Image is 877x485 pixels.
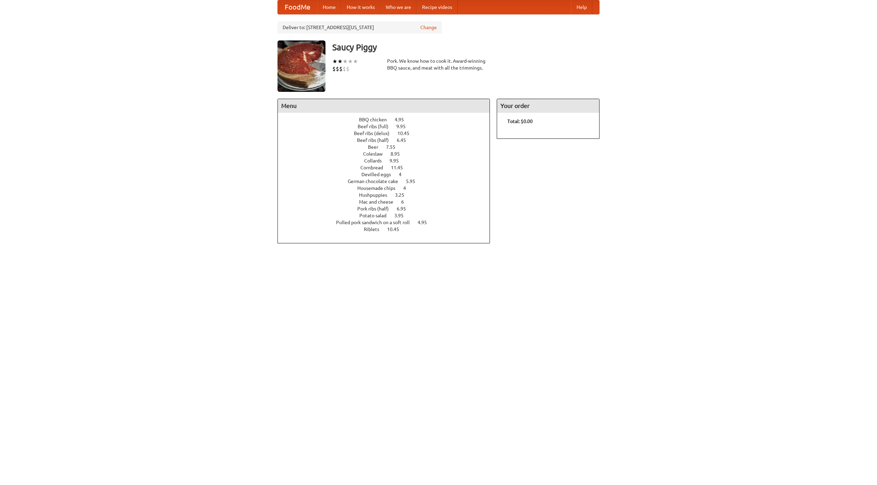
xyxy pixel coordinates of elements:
span: Potato salad [359,213,393,218]
span: 6.45 [397,137,413,143]
li: $ [346,65,349,73]
span: Beef ribs (full) [358,124,395,129]
span: Devilled eggs [361,172,398,177]
span: 4.95 [395,117,411,122]
span: Beef ribs (half) [357,137,396,143]
span: Mac and cheese [359,199,400,205]
span: 9.95 [390,158,406,163]
a: Housemade chips 4 [357,185,419,191]
span: 10.45 [397,131,416,136]
li: $ [339,65,343,73]
span: Pulled pork sandwich on a soft roll [336,220,417,225]
span: 8.95 [391,151,407,157]
a: Recipe videos [417,0,458,14]
a: Cornbread 11.45 [360,165,416,170]
a: How it works [341,0,380,14]
span: Beef ribs (delux) [354,131,396,136]
a: Who we are [380,0,417,14]
a: Pork ribs (half) 6.95 [357,206,419,211]
li: ★ [353,58,358,65]
li: $ [332,65,336,73]
span: 4 [403,185,413,191]
span: 7.55 [386,144,402,150]
img: angular.jpg [277,40,325,92]
span: 9.95 [396,124,412,129]
span: Pork ribs (half) [357,206,396,211]
a: German chocolate cake 5.95 [348,179,428,184]
span: BBQ chicken [359,117,394,122]
span: 6 [401,199,411,205]
span: 4.95 [418,220,434,225]
a: Help [571,0,592,14]
a: Pulled pork sandwich on a soft roll 4.95 [336,220,440,225]
a: Hushpuppies 3.25 [359,192,417,198]
a: Mac and cheese 6 [359,199,417,205]
li: $ [343,65,346,73]
span: German chocolate cake [348,179,405,184]
h4: Your order [497,99,599,113]
a: FoodMe [278,0,317,14]
span: 3.25 [395,192,411,198]
span: 11.45 [391,165,410,170]
li: ★ [332,58,337,65]
a: Beef ribs (half) 6.45 [357,137,419,143]
a: Beer 7.55 [368,144,408,150]
a: Collards 9.95 [364,158,411,163]
li: $ [336,65,339,73]
span: Cornbread [360,165,390,170]
span: 3.95 [394,213,410,218]
a: Devilled eggs 4 [361,172,414,177]
h3: Saucy Piggy [332,40,600,54]
h4: Menu [278,99,490,113]
a: Potato salad 3.95 [359,213,416,218]
a: BBQ chicken 4.95 [359,117,417,122]
span: Housemade chips [357,185,402,191]
span: Collards [364,158,388,163]
span: Hushpuppies [359,192,394,198]
li: ★ [343,58,348,65]
a: Beef ribs (delux) 10.45 [354,131,422,136]
li: ★ [348,58,353,65]
a: Home [317,0,341,14]
b: Total: $0.00 [507,119,533,124]
a: Change [420,24,437,31]
div: Deliver to: [STREET_ADDRESS][US_STATE] [277,21,442,34]
span: 5.95 [406,179,422,184]
span: Beer [368,144,385,150]
span: 6.95 [397,206,413,211]
a: Beef ribs (full) 9.95 [358,124,418,129]
a: Riblets 10.45 [364,227,412,232]
span: Riblets [364,227,386,232]
a: Coleslaw 8.95 [363,151,412,157]
span: 4 [399,172,408,177]
span: Coleslaw [363,151,390,157]
span: 10.45 [387,227,406,232]
div: Pork. We know how to cook it. Award-winning BBQ sauce, and meat with all the trimmings. [387,58,490,71]
li: ★ [337,58,343,65]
